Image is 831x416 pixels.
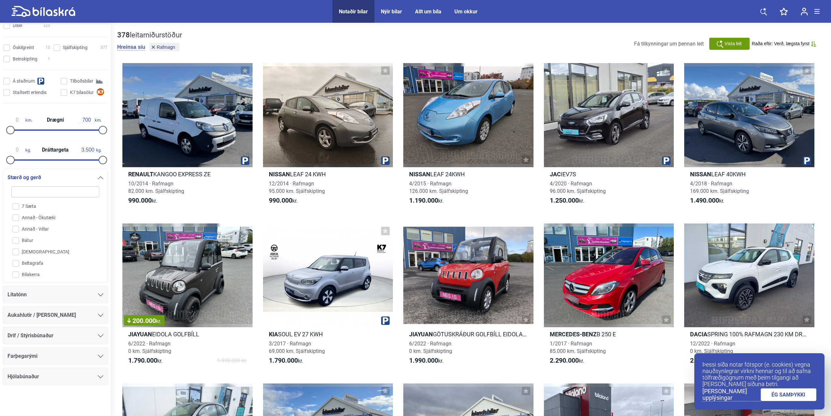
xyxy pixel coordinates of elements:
[117,44,145,50] button: Hreinsa síu
[662,156,671,165] img: parking.png
[128,171,153,178] b: Renault
[128,357,162,365] span: kr.
[269,341,325,354] span: 3/2017 · Rafmagn 69.000 km. Sjálfskipting
[403,63,533,210] a: NissanLEAF 24KWH4/2015 · Rafmagn126.000 km. Sjálfskipting1.190.000kr.
[409,181,468,194] span: 4/2015 · Rafmagn 126.000 km. Sjálfskipting
[761,388,817,401] a: ÉG SAMÞYKKI
[409,357,443,365] span: kr.
[550,196,579,204] b: 1.250.000
[684,330,814,338] h2: SPRING 100% RAFMAGN 230 KM DRÆGNI
[381,156,390,165] img: parking.png
[7,311,76,320] span: Aukahlutir / [PERSON_NAME]
[690,331,707,338] b: Dacia
[381,316,390,325] img: parking.png
[690,171,711,178] b: Nissan
[70,78,93,85] span: Tilboðsbílar
[127,317,161,324] span: 200.000
[409,356,438,364] b: 1.990.000
[752,41,816,47] button: Raða eftir: Verð, lægsta fyrst
[409,331,433,338] b: JIAYUAN
[684,223,814,371] a: DaciaSPRING 100% RAFMAGN 230 KM DRÆGNI12/2022 · Rafmagn0 km. Sjálfskipting2.290.000kr.
[9,117,32,123] span: km.
[156,318,161,324] span: kr.
[684,170,814,178] h2: LEAF 40KWH
[550,356,579,364] b: 2.290.000
[217,357,247,365] span: 1.990.000 kr.
[690,356,719,364] b: 2.290.000
[550,181,606,194] span: 4/2020 · Rafmagn 96.000 km. Sjálfskipting
[803,156,811,165] img: parking.png
[544,223,674,371] a: Mercedes-BenzB 250 E1/2017 · Rafmagn85.000 km. Sjálfskipting2.290.000kr.
[149,43,180,51] button: Rafmagn
[550,197,584,205] span: kr.
[690,196,719,204] b: 1.490.000
[409,196,438,204] b: 1.190.000
[544,63,674,210] a: JacIEV7S4/2020 · Rafmagn96.000 km. Sjálfskipting1.250.000kr.
[752,41,810,47] span: Raða eftir: Verð, lægsta fyrst
[702,388,761,401] a: [PERSON_NAME] upplýsingar
[13,56,37,62] span: Beinskipting
[263,170,393,178] h2: LEAF 24 KWH
[157,45,175,49] span: Rafmagn
[415,8,441,15] a: Allt um bíla
[550,171,561,178] b: Jac
[634,41,704,47] span: Fá tilkynningar um þennan leit
[690,181,749,194] span: 4/2018 · Rafmagn 169.000 km. Sjálfskipting
[269,181,325,194] span: 12/2014 · Rafmagn 95.000 km. Sjálfskipting
[381,8,402,15] div: Nýir bílar
[454,8,478,15] a: Um okkur
[269,171,290,178] b: Nissan
[80,147,102,153] span: kg.
[403,223,533,371] a: JIAYUANGÖTUSKRÁÐUR GOLFBÍLL EIDOLA LZ EV6/2022 · Rafmagn0 km. Sjálfskipting1.990.000kr.
[128,341,171,354] span: 6/2022 · Rafmagn 0 km. Sjálfskipting
[725,40,742,47] span: Vista leit
[263,330,393,338] h2: SOUL EV 27 KWH
[544,170,674,178] h2: IEV7S
[702,361,816,387] p: Þessi síða notar fótspor (e. cookies) vegna nauðsynlegrar virkni hennar og til að safna tölfræðig...
[13,89,47,96] span: Staðsett erlendis
[7,372,39,381] span: Hjólabúnaður
[269,356,298,364] b: 1.790.000
[684,63,814,210] a: NissanLEAF 40KWH4/2018 · Rafmagn169.000 km. Sjálfskipting1.490.000kr.
[690,357,724,365] span: kr.
[13,78,35,85] span: Á staðnum
[409,171,430,178] b: Nissan
[269,357,303,365] span: kr.
[122,170,253,178] h2: KANGOO EXPRESS ZE
[128,181,184,194] span: 10/2014 · Rafmagn 82.000 km. Sjálfskipting
[801,7,808,16] img: user-login.svg
[117,31,182,39] div: leitarniðurstöður
[403,330,533,338] h2: GÖTUSKRÁÐUR GOLFBÍLL EIDOLA LZ EV
[70,89,94,96] span: K7 bílasölur
[263,63,393,210] a: NissanLEAF 24 KWH12/2014 · Rafmagn95.000 km. Sjálfskipting990.000kr.
[403,170,533,178] h2: LEAF 24KWH
[45,117,65,123] span: Drægni
[409,197,443,205] span: kr.
[7,352,37,361] span: Farþegarými
[7,331,53,340] span: Drif / Stýrisbúnaður
[128,356,157,364] b: 1.790.000
[78,117,102,123] span: km.
[40,147,70,153] span: Dráttargeta
[269,197,298,205] span: kr.
[122,330,253,338] h2: EIDOLA GOLFBÍLL
[128,331,152,338] b: JIAYUAN
[63,44,88,51] span: Sjálfskipting
[269,196,292,204] b: 990.000
[128,197,157,205] span: kr.
[241,156,249,165] img: parking.png
[550,341,606,354] span: 1/2017 · Rafmagn 85.000 km. Sjálfskipting
[550,331,597,338] b: Mercedes-Benz
[101,44,107,51] span: 377
[46,44,50,51] span: 15
[13,44,34,51] span: Óskilgreint
[263,223,393,371] a: KiaSOUL EV 27 KWH3/2017 · Rafmagn69.000 km. Sjálfskipting1.790.000kr.
[9,147,31,153] span: kg.
[128,196,152,204] b: 990.000
[690,197,724,205] span: kr.
[339,8,368,15] a: Notaðir bílar
[7,173,41,182] span: Stærð og gerð
[48,56,50,62] span: 1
